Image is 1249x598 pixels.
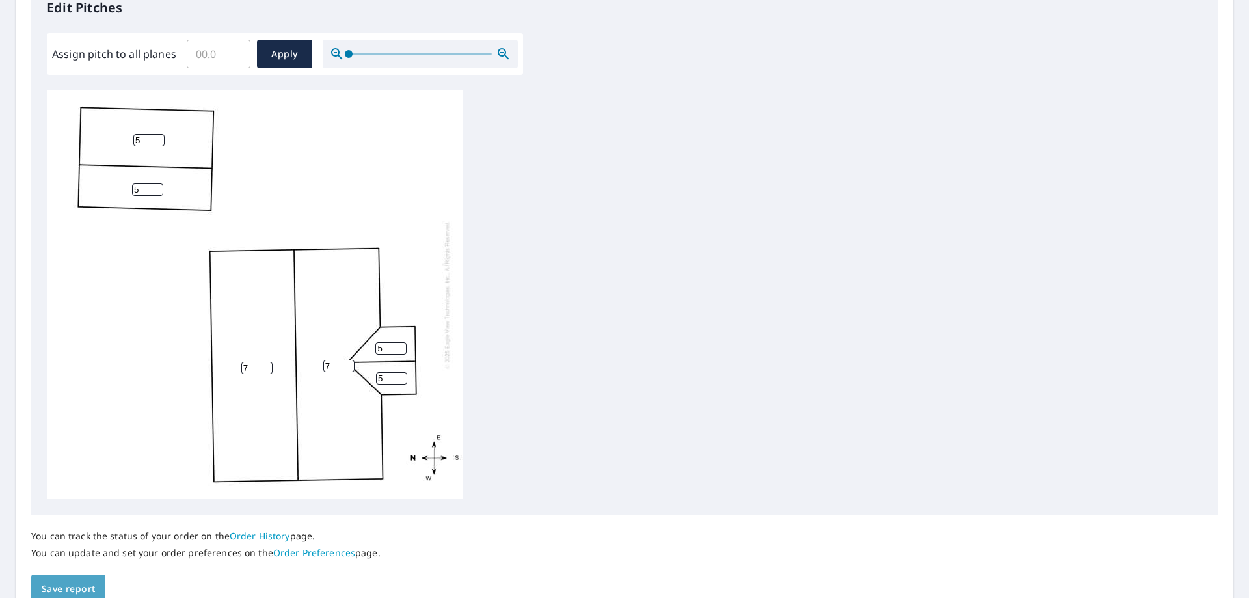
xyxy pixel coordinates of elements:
[42,581,95,597] span: Save report
[267,46,302,62] span: Apply
[273,547,355,559] a: Order Preferences
[52,46,176,62] label: Assign pitch to all planes
[257,40,312,68] button: Apply
[31,547,381,559] p: You can update and set your order preferences on the page.
[31,530,381,542] p: You can track the status of your order on the page.
[187,36,250,72] input: 00.0
[230,530,290,542] a: Order History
